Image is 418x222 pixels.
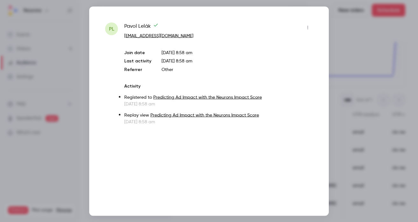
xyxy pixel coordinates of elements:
p: Join date [124,49,151,56]
p: Last activity [124,58,151,64]
a: Predicting Ad Impact with the Neurons Impact Score [150,113,259,117]
p: [DATE] 8:58 am [124,118,313,125]
a: Predicting Ad Impact with the Neurons Impact Score [153,95,262,99]
p: Registered to [124,94,313,101]
p: Other [162,66,313,73]
span: PL [109,25,114,32]
p: [DATE] 8:58 am [162,49,313,56]
span: [DATE] 8:58 am [162,59,192,63]
p: Replay view [124,112,313,118]
p: Referrer [124,66,151,73]
span: Pavol Lelák [124,22,158,32]
p: Activity [124,83,313,89]
a: [EMAIL_ADDRESS][DOMAIN_NAME] [124,33,193,38]
p: [DATE] 8:58 am [124,101,313,107]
